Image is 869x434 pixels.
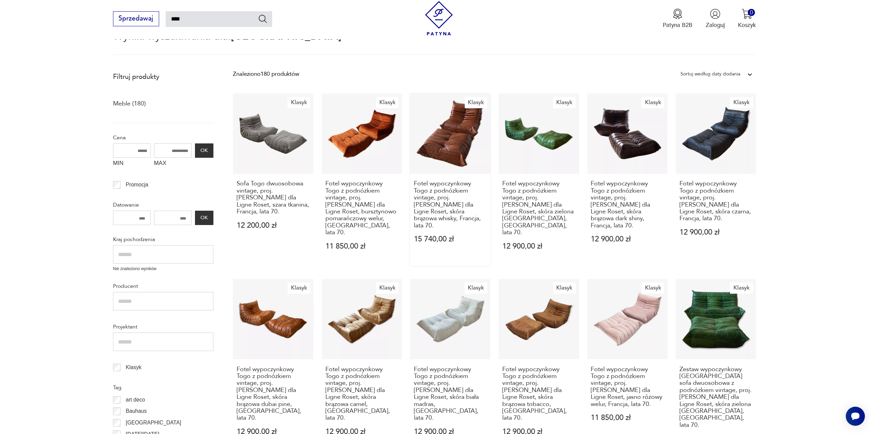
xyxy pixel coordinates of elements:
h3: Sofa Togo dwuosobowa vintage, proj. [PERSON_NAME] dla Ligne Roset, szara tkanina, Francja, lata 70. [237,180,310,215]
h3: Zestaw wypoczynkowy [GEOGRAPHIC_DATA] sofa dwuosobowa z podnóżkiem vintage, proj. [PERSON_NAME] d... [679,366,753,429]
label: MAX [154,158,192,171]
p: 11 850,00 zł [591,414,664,421]
h3: Fotel wypoczynkowy Togo z podnóżkiem vintage, proj. [PERSON_NAME] dla Ligne Roset, skóra biała ma... [414,366,487,422]
button: Sprzedawaj [113,11,159,26]
button: Zaloguj [706,9,725,29]
p: 12 200,00 zł [237,222,310,229]
p: 12 900,00 zł [502,243,575,250]
button: Szukaj [258,14,268,24]
p: Koszyk [738,21,756,29]
a: KlasykFotel wypoczynkowy Togo z podnóżkiem vintage, proj. M. Ducaroy dla Ligne Roset, bursztynowo... [322,94,402,266]
a: KlasykFotel wypoczynkowy Togo z podnóżkiem vintage, proj. M. Ducaroy dla Ligne Roset, skóra brązo... [410,94,490,266]
p: art deco [126,395,145,404]
a: Sprzedawaj [113,16,159,22]
img: Ikona medalu [672,9,683,19]
p: Kraj pochodzenia [113,235,213,244]
p: Promocja [126,180,148,189]
img: Ikonka użytkownika [710,9,720,19]
p: Zaloguj [706,21,725,29]
a: KlasykSofa Togo dwuosobowa vintage, proj. M. Ducaroy dla Ligne Roset, szara tkanina, Francja, lat... [233,94,313,266]
div: Sortuj według daty dodania [681,70,740,79]
p: Nie znaleziono wyników [113,266,213,272]
p: Patyna B2B [663,21,692,29]
h3: Fotel wypoczynkowy Togo z podnóżkiem vintage, proj. [PERSON_NAME] dla Ligne Roset, bursztynowo po... [325,180,398,236]
p: Cena [113,133,213,142]
p: 15 740,00 zł [414,236,487,243]
button: 0Koszyk [738,9,756,29]
a: Meble (180) [113,98,146,110]
button: OK [195,143,213,158]
a: KlasykFotel wypoczynkowy Togo z podnóżkiem vintage, proj. M. Ducaroy dla Ligne Roset, skóra czarn... [676,94,756,266]
p: 12 900,00 zł [591,236,664,243]
img: Ikona koszyka [742,9,752,19]
a: Ikona medaluPatyna B2B [663,9,692,29]
p: Datowanie [113,200,213,209]
a: KlasykFotel wypoczynkowy Togo z podnóżkiem vintage, proj. M. Ducaroy dla Ligne Roset, skóra brązo... [587,94,668,266]
a: KlasykFotel wypoczynkowy Togo z podnóżkiem vintage, proj. M. Ducaroy dla Ligne Roset, skóra zielo... [499,94,579,266]
h3: Fotel wypoczynkowy Togo z podnóżkiem vintage, proj. [PERSON_NAME] dla Ligne Roset, skóra brązowa ... [591,180,664,229]
p: 11 850,00 zł [325,243,398,250]
div: 0 [748,9,755,16]
p: Projektant [113,322,213,331]
p: Producent [113,282,213,291]
h3: Fotel wypoczynkowy Togo z podnóżkiem vintage, proj. [PERSON_NAME] dla Ligne Roset, jasno różowy w... [591,366,664,408]
p: Bauhaus [126,407,147,416]
h3: Fotel wypoczynkowy Togo z podnóżkiem vintage, proj. [PERSON_NAME] dla Ligne Roset, skóra brązowa ... [325,366,398,422]
h3: Fotel wypoczynkowy Togo z podnóżkiem vintage, proj. [PERSON_NAME] dla Ligne Roset, skóra brązowa ... [502,366,575,422]
p: 12 900,00 zł [679,229,753,236]
button: Patyna B2B [663,9,692,29]
h3: Fotel wypoczynkowy Togo z podnóżkiem vintage, proj. [PERSON_NAME] dla Ligne Roset, skóra czarna, ... [679,180,753,222]
h3: Fotel wypoczynkowy Togo z podnóżkiem vintage, proj. [PERSON_NAME] dla Ligne Roset, skóra brązowa ... [237,366,310,422]
p: Tag [113,383,213,392]
p: Klasyk [126,363,141,372]
label: MIN [113,158,151,171]
iframe: Smartsupp widget button [846,407,865,426]
p: Wyniki wyszukiwania dla: [113,31,756,55]
p: Filtruj produkty [113,72,213,81]
div: Znaleziono 180 produktów [233,70,299,79]
img: Patyna - sklep z meblami i dekoracjami vintage [422,1,456,36]
p: [GEOGRAPHIC_DATA] [126,418,181,427]
h3: Fotel wypoczynkowy Togo z podnóżkiem vintage, proj. [PERSON_NAME] dla Ligne Roset, skóra brązowa ... [414,180,487,229]
button: OK [195,211,213,225]
h3: Fotel wypoczynkowy Togo z podnóżkiem vintage, proj. [PERSON_NAME] dla Ligne Roset, skóra zielona ... [502,180,575,236]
